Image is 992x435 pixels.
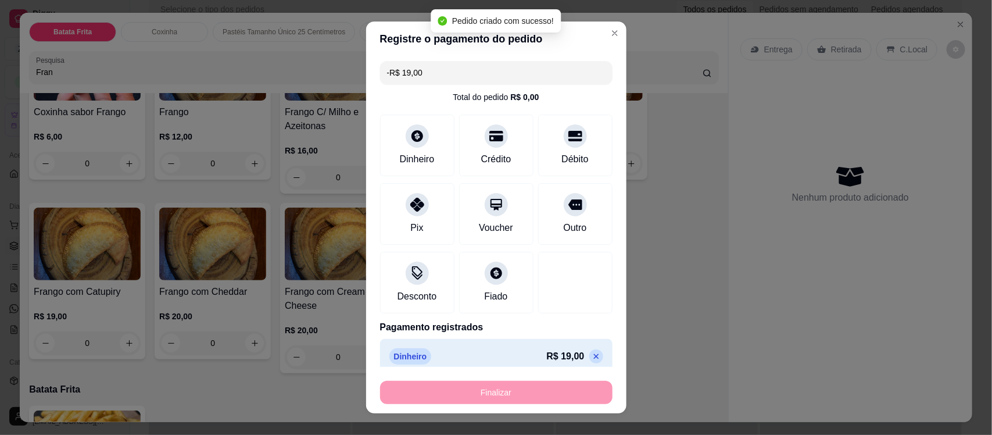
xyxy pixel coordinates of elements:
[438,16,447,26] span: check-circle
[484,290,507,304] div: Fiado
[366,22,626,56] header: Registre o pagamento do pedido
[397,290,437,304] div: Desconto
[410,221,423,235] div: Pix
[453,91,539,103] div: Total do pedido
[606,24,624,42] button: Close
[561,152,588,166] div: Débito
[479,221,513,235] div: Voucher
[380,320,613,334] p: Pagamento registrados
[389,348,432,365] p: Dinheiro
[400,152,435,166] div: Dinheiro
[547,350,585,363] p: R$ 19,00
[563,221,586,235] div: Outro
[452,16,554,26] span: Pedido criado com sucesso!
[481,152,511,166] div: Crédito
[510,91,539,103] div: R$ 0,00
[387,61,606,84] input: Ex.: hambúrguer de cordeiro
